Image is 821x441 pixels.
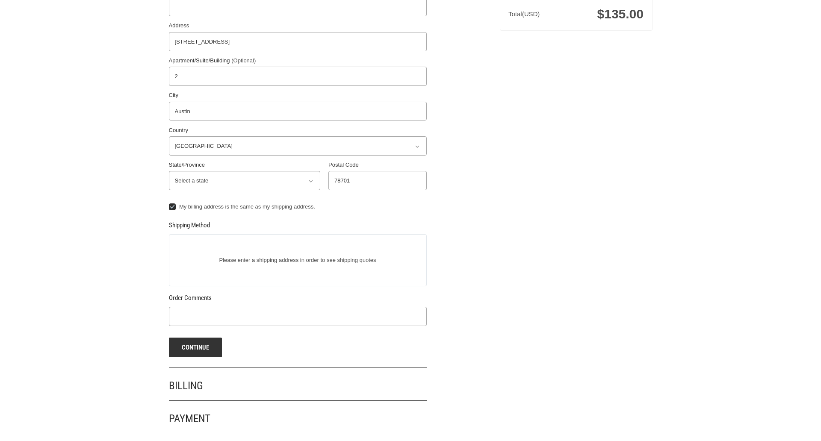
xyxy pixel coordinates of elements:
label: State/Province [169,161,320,169]
label: City [169,91,427,100]
span: $135.00 [597,7,644,21]
label: My billing address is the same as my shipping address. [169,203,427,210]
h2: Payment [169,412,219,425]
label: Apartment/Suite/Building [169,56,427,65]
span: Total (USD) [508,10,540,18]
legend: Shipping Method [169,220,210,234]
label: Address [169,21,427,30]
label: Postal Code [328,161,427,169]
label: Country [169,126,427,135]
legend: Order Comments [169,293,212,307]
h2: Billing [169,379,219,392]
p: Please enter a shipping address in order to see shipping quotes [169,252,426,268]
button: Continue [169,338,222,357]
small: (Optional) [231,57,256,64]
